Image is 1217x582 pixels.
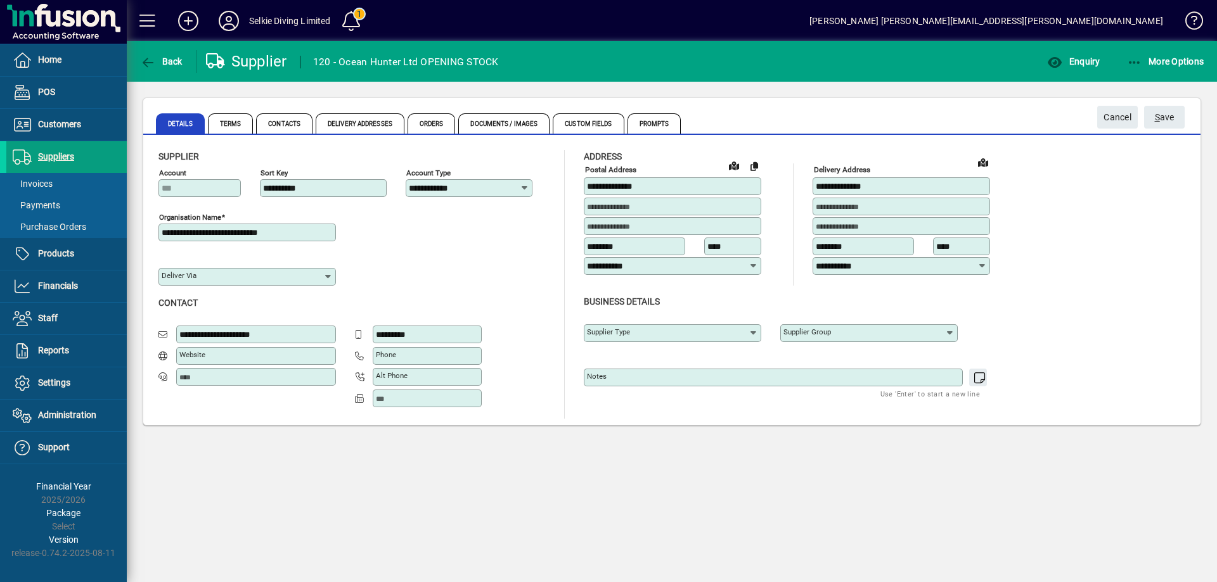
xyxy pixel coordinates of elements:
a: Products [6,238,127,270]
span: Financial Year [36,481,91,491]
a: Staff [6,303,127,334]
button: Save [1144,106,1185,129]
a: View on map [973,152,993,172]
mat-label: Supplier type [587,327,630,336]
span: Contact [158,298,198,308]
a: Administration [6,400,127,431]
a: Customers [6,109,127,141]
button: Profile [209,9,249,32]
button: Enquiry [1044,50,1103,73]
span: Suppliers [38,151,74,161]
mat-label: Deliver via [162,271,196,280]
a: Payments [6,194,127,216]
a: Settings [6,367,127,399]
div: [PERSON_NAME] [PERSON_NAME][EMAIL_ADDRESS][PERSON_NAME][DOMAIN_NAME] [809,11,1163,31]
button: Back [137,50,186,73]
span: Business details [584,296,660,307]
span: Home [38,54,61,65]
span: Enquiry [1047,56,1100,66]
span: ave [1155,107,1175,128]
div: Supplier [206,51,287,72]
span: Terms [208,113,254,134]
mat-label: Alt Phone [376,371,408,380]
span: Prompts [628,113,681,134]
span: Version [49,535,79,545]
mat-hint: Use 'Enter' to start a new line [880,386,980,401]
button: More Options [1124,50,1207,73]
span: Staff [38,313,58,323]
span: Settings [38,377,70,388]
span: Supplier [158,151,199,161]
a: Home [6,44,127,76]
span: Payments [13,200,60,210]
span: Products [38,248,74,258]
span: Custom Fields [553,113,624,134]
span: Package [46,508,80,518]
mat-label: Supplier group [783,327,831,336]
span: Cancel [1104,107,1131,128]
span: Invoices [13,179,53,189]
span: Details [156,113,205,134]
a: Support [6,432,127,464]
span: S [1155,112,1160,122]
span: Customers [38,119,81,129]
span: More Options [1127,56,1204,66]
a: Purchase Orders [6,216,127,237]
mat-label: Account [159,168,186,177]
mat-label: Organisation name [159,213,221,222]
a: Financials [6,270,127,302]
mat-label: Notes [587,372,607,381]
span: POS [38,87,55,97]
button: Add [168,9,209,32]
mat-label: Website [179,350,205,359]
span: Orders [408,113,456,134]
button: Copy to Delivery address [744,156,764,176]
a: Invoices [6,173,127,194]
a: POS [6,77,127,108]
span: Back [140,56,183,66]
span: Financials [38,281,78,291]
mat-label: Phone [376,350,396,359]
div: Selkie Diving Limited [249,11,331,31]
span: Address [584,151,622,161]
span: Delivery Addresses [316,113,404,134]
a: View on map [724,155,744,175]
span: Support [38,442,70,452]
span: Contacts [256,113,312,134]
span: Administration [38,410,96,420]
app-page-header-button: Back [127,50,196,73]
mat-label: Account Type [406,168,451,177]
span: Purchase Orders [13,222,86,232]
span: Documents / Images [458,113,550,134]
button: Cancel [1097,106,1138,129]
span: Reports [38,345,69,355]
mat-label: Sort key [261,168,288,177]
a: Knowledge Base [1176,3,1201,44]
a: Reports [6,335,127,367]
div: 120 - Ocean Hunter Ltd OPENING STOCK [313,52,499,72]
